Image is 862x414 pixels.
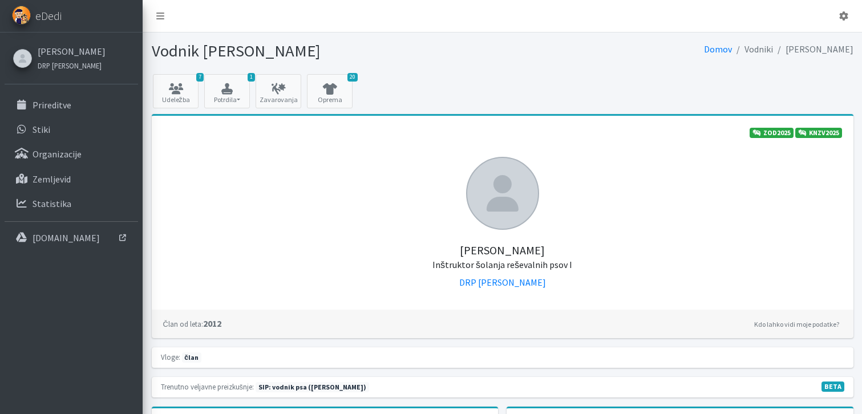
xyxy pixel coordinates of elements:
[5,168,138,190] a: Zemljevid
[12,6,31,25] img: eDedi
[33,99,71,111] p: Prireditve
[5,192,138,215] a: Statistika
[5,143,138,165] a: Organizacije
[750,128,794,138] a: ZOD2025
[152,41,499,61] h1: Vodnik [PERSON_NAME]
[307,74,353,108] a: 20 Oprema
[33,124,50,135] p: Stiki
[773,41,853,58] li: [PERSON_NAME]
[38,44,106,58] a: [PERSON_NAME]
[161,352,180,362] small: Vloge:
[33,198,71,209] p: Statistika
[248,73,255,82] span: 1
[732,41,773,58] li: Vodniki
[182,352,201,363] span: član
[38,58,106,72] a: DRP [PERSON_NAME]
[33,173,71,185] p: Zemljevid
[704,43,732,55] a: Domov
[432,259,572,270] small: Inštruktor šolanja reševalnih psov I
[821,381,844,392] span: V fazi razvoja
[153,74,199,108] a: 7 Udeležba
[163,318,221,329] strong: 2012
[38,61,102,70] small: DRP [PERSON_NAME]
[5,226,138,249] a: [DOMAIN_NAME]
[35,7,62,25] span: eDedi
[204,74,250,108] button: 1 Potrdila
[795,128,842,138] a: KNZV2025
[256,74,301,108] a: Zavarovanja
[256,382,369,392] span: Naslednja preizkušnja: jesen 2025
[163,319,203,328] small: Član od leta:
[459,277,546,288] a: DRP [PERSON_NAME]
[161,382,254,391] small: Trenutno veljavne preizkušnje:
[33,148,82,160] p: Organizacije
[5,94,138,116] a: Prireditve
[751,318,842,331] a: Kdo lahko vidi moje podatke?
[5,118,138,141] a: Stiki
[163,230,842,271] h5: [PERSON_NAME]
[347,73,358,82] span: 20
[196,73,204,82] span: 7
[33,232,100,243] p: [DOMAIN_NAME]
